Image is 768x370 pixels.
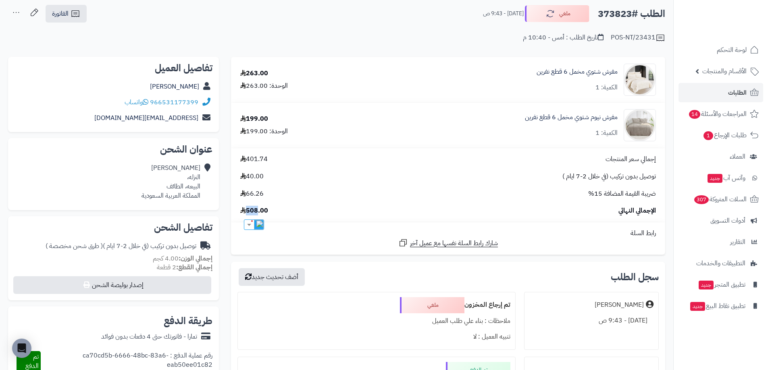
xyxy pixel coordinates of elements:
span: 508.00 [240,206,268,215]
a: العملاء [679,147,763,166]
span: الإجمالي النهائي [618,206,656,215]
span: أدوات التسويق [710,215,745,226]
div: الوحدة: 199.00 [240,127,288,136]
div: رابط السلة [234,229,662,238]
div: تاريخ الطلب : أمس - 10:40 م [523,33,604,42]
img: logo-2.png [713,20,760,37]
span: وآتس آب [707,172,745,184]
small: 4.00 كجم [153,254,212,263]
h3: سجل الطلب [611,272,659,282]
span: 40.00 [240,172,264,181]
div: 199.00 [240,114,268,124]
span: الفاتورة [52,9,69,19]
div: ملغي [400,297,464,313]
a: السلات المتروكة307 [679,190,763,209]
span: 66.26 [240,189,264,198]
span: طلبات الإرجاع [703,130,747,141]
small: 2 قطعة [157,263,212,272]
img: 1732454290-110202020172-90x90.jpg [624,64,656,96]
h2: تفاصيل الشحن [15,223,212,232]
div: [PERSON_NAME] النزله، البيعه، الطائف المملكة العربية السعودية [142,163,200,200]
a: الطلبات [679,83,763,102]
div: Open Intercom Messenger [12,339,31,358]
div: [DATE] - 9:43 ص [529,313,654,329]
div: [PERSON_NAME] [595,300,644,310]
a: الفاتورة [46,5,87,23]
strong: إجمالي الوزن: [179,254,212,263]
div: POS-NT/23431 [611,33,665,43]
a: تطبيق نقاط البيعجديد [679,296,763,316]
span: العملاء [730,151,745,162]
span: السلات المتروكة [693,194,747,205]
span: 307 [694,195,709,204]
strong: إجمالي القطع: [176,263,212,272]
h2: طريقة الدفع [164,316,212,326]
button: إصدار بوليصة الشحن [13,276,211,294]
a: لوحة التحكم [679,40,763,60]
span: شارك رابط السلة نفسها مع عميل آخر [410,239,498,248]
a: 966531177399 [150,97,198,107]
span: 14 [689,110,700,119]
span: ( طرق شحن مخصصة ) [46,241,103,251]
b: تم إرجاع المخزون [464,300,510,310]
h2: الطلب #373823 [598,6,665,22]
a: المراجعات والأسئلة14 [679,104,763,124]
span: جديد [699,281,714,289]
span: التطبيقات والخدمات [696,258,745,269]
div: الكمية: 1 [595,83,618,92]
span: التقارير [730,236,745,248]
a: التقارير [679,232,763,252]
div: الكمية: 1 [595,128,618,138]
span: 401.74 [240,155,268,164]
span: جديد [690,302,705,311]
a: شارك رابط السلة نفسها مع عميل آخر [398,238,498,248]
a: تطبيق المتجرجديد [679,275,763,294]
a: وآتس آبجديد [679,168,763,188]
a: التطبيقات والخدمات [679,254,763,273]
h2: عنوان الشحن [15,145,212,154]
span: الأقسام والمنتجات [702,66,747,77]
div: 263.00 [240,69,268,78]
a: [EMAIL_ADDRESS][DOMAIN_NAME] [94,113,198,123]
img: 1734447754-110202020132-90x90.jpg [624,109,656,141]
button: أضف تحديث جديد [239,268,305,286]
a: [PERSON_NAME] [150,82,199,91]
span: إجمالي سعر المنتجات [606,155,656,164]
span: تطبيق نقاط البيع [689,300,745,312]
a: أدوات التسويق [679,211,763,230]
span: الطلبات [728,87,747,98]
a: طلبات الإرجاع1 [679,126,763,145]
span: لوحة التحكم [717,44,747,56]
div: توصيل بدون تركيب (في خلال 2-7 ايام ) [46,242,196,251]
button: ملغي [525,5,589,22]
div: تمارا - فاتورتك حتى 4 دفعات بدون فوائد [101,332,197,341]
h2: تفاصيل العميل [15,63,212,73]
a: مفرش نيوم شتوي مخمل 6 قطع نفرين [525,113,618,122]
a: مفرش شتوي مخمل 6 قطع نفرين [537,67,618,76]
span: 1 [703,131,713,140]
span: توصيل بدون تركيب (في خلال 2-7 ايام ) [562,172,656,181]
div: الوحدة: 263.00 [240,81,288,91]
span: تطبيق المتجر [698,279,745,290]
span: ضريبة القيمة المضافة 15% [588,189,656,198]
div: تنبيه العميل : لا [243,329,510,345]
small: [DATE] - 9:43 ص [483,10,524,18]
a: واتساب [125,97,148,107]
div: ملاحظات : بناء علي طلب العميل [243,313,510,329]
span: جديد [708,174,722,183]
span: المراجعات والأسئلة [688,108,747,120]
